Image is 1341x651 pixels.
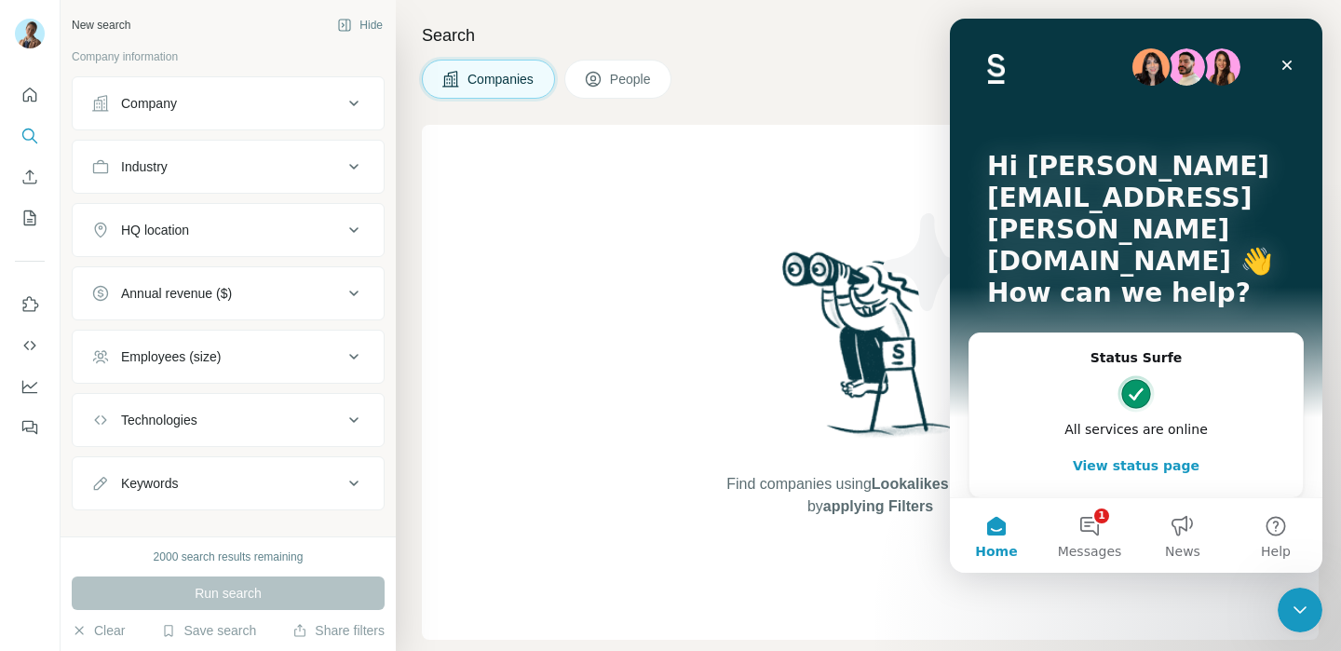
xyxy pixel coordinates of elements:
[72,48,385,65] p: Company information
[15,119,45,153] button: Search
[871,199,1038,367] img: Surfe Illustration - Stars
[121,411,197,429] div: Technologies
[1278,588,1322,632] iframe: Intercom live chat
[872,476,1001,492] span: Lookalikes search
[73,271,384,316] button: Annual revenue ($)
[15,370,45,403] button: Dashboard
[15,411,45,444] button: Feedback
[422,22,1319,48] h4: Search
[161,621,256,640] button: Save search
[721,473,1019,518] span: Find companies using or by
[73,334,384,379] button: Employees (size)
[774,247,968,454] img: Surfe Illustration - Woman searching with binoculars
[73,81,384,126] button: Company
[292,621,385,640] button: Share filters
[121,157,168,176] div: Industry
[15,329,45,362] button: Use Surfe API
[15,288,45,321] button: Use Surfe on LinkedIn
[15,160,45,194] button: Enrich CSV
[121,284,232,303] div: Annual revenue ($)
[154,549,304,565] div: 2000 search results remaining
[121,221,189,239] div: HQ location
[73,208,384,252] button: HQ location
[121,94,177,113] div: Company
[121,347,221,366] div: Employees (size)
[73,461,384,506] button: Keywords
[467,70,535,88] span: Companies
[950,19,1322,573] iframe: Intercom live chat
[610,70,653,88] span: People
[73,398,384,442] button: Technologies
[121,474,178,493] div: Keywords
[324,11,396,39] button: Hide
[73,144,384,189] button: Industry
[15,201,45,235] button: My lists
[15,19,45,48] img: Avatar
[72,17,130,34] div: New search
[823,498,933,514] span: applying Filters
[72,621,125,640] button: Clear
[15,78,45,112] button: Quick start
